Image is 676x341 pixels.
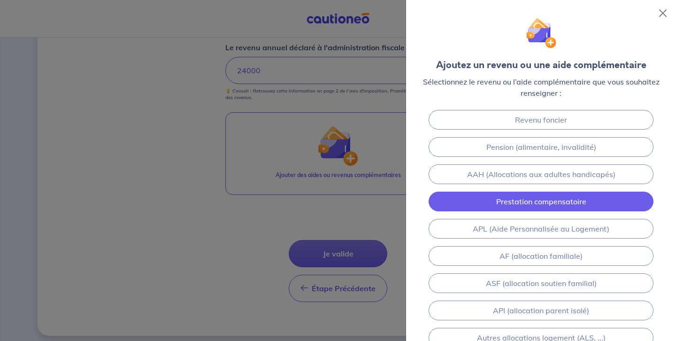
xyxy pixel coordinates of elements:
a: APL (Aide Personnalisée au Logement) [429,219,653,239]
a: AF (allocation familiale) [429,246,653,266]
button: Close [655,6,670,21]
a: Prestation compensatoire [429,192,653,211]
p: Sélectionnez le revenu ou l’aide complémentaire que vous souhaitez renseigner : [421,76,661,99]
a: Pension (alimentaire, invalidité) [429,137,653,157]
a: Revenu foncier [429,110,653,130]
a: AAH (Allocations aux adultes handicapés) [429,164,653,184]
a: API (allocation parent isolé) [429,301,653,320]
a: ASF (allocation soutien familial) [429,273,653,293]
div: Ajoutez un revenu ou une aide complémentaire [436,58,646,72]
img: illu_wallet.svg [526,18,556,48]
